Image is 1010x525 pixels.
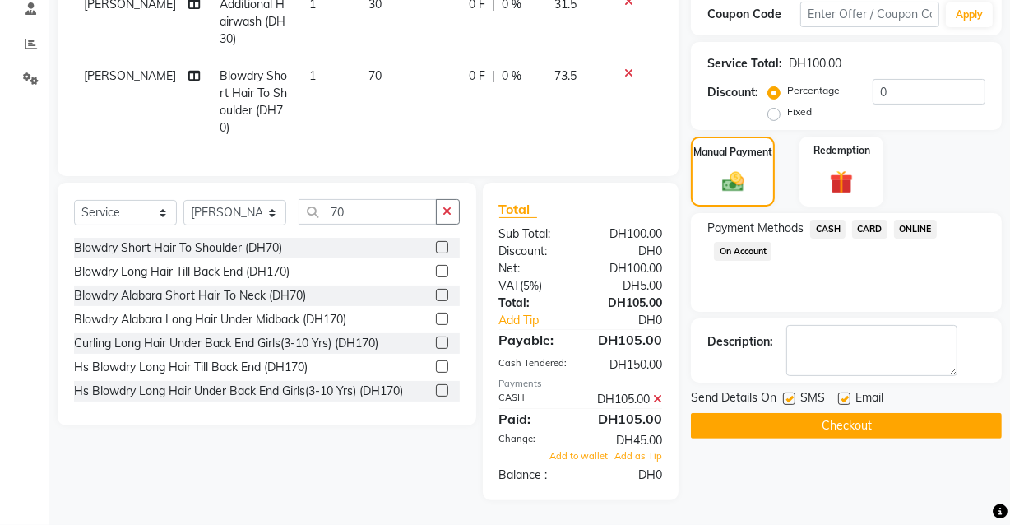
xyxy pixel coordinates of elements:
img: _cash.svg [716,170,751,195]
div: Blowdry Alabara Short Hair To Neck (DH70) [74,287,306,304]
span: Total [499,201,537,218]
span: [PERSON_NAME] [84,68,176,83]
div: Change: [487,432,581,449]
span: 0 F [469,67,485,85]
div: DH105.00 [581,295,674,312]
div: Service Total: [707,55,782,72]
div: Payments [499,377,663,391]
div: DH150.00 [581,356,674,374]
div: DH0 [581,467,674,484]
span: Email [855,389,883,410]
span: Send Details On [691,389,776,410]
div: DH0 [596,312,674,329]
button: Apply [946,2,993,27]
div: Total: [487,295,581,312]
div: Balance : [487,467,581,484]
div: Discount: [487,243,581,260]
span: CARD [852,220,887,239]
div: DH105.00 [581,409,674,429]
div: DH100.00 [789,55,841,72]
span: 0 % [502,67,521,85]
span: SMS [800,389,825,410]
div: CASH [487,391,581,408]
div: Cash Tendered: [487,356,581,374]
input: Enter Offer / Coupon Code [800,2,939,27]
span: Blowdry Short Hair To Shoulder (DH70) [220,68,287,135]
div: Net: [487,260,581,277]
span: | [492,67,495,85]
a: Add Tip [487,312,596,329]
span: ONLINE [894,220,937,239]
div: Blowdry Short Hair To Shoulder (DH70) [74,239,282,257]
img: _gift.svg [822,168,860,197]
button: Checkout [691,413,1002,439]
span: Add to wallet [549,450,608,462]
label: Percentage [787,83,840,98]
span: CASH [810,220,846,239]
div: DH105.00 [581,330,674,350]
div: DH5.00 [581,277,674,295]
div: Blowdry Long Hair Till Back End (DH170) [74,263,290,281]
span: 1 [309,68,316,83]
span: Add as Tip [614,450,662,462]
div: DH105.00 [581,391,674,408]
span: Payment Methods [707,220,804,237]
input: Search or Scan [299,199,437,225]
div: Hs Blowdry Long Hair Till Back End (DH170) [74,359,308,376]
label: Fixed [787,105,812,119]
div: Sub Total: [487,225,581,243]
div: Payable: [487,330,581,350]
div: Discount: [707,84,758,101]
div: DH45.00 [581,432,674,449]
span: Vat [499,278,521,293]
div: Paid: [487,409,581,429]
span: On Account [714,242,771,261]
div: Hs Blowdry Long Hair Under Back End Girls(3-10 Yrs) (DH170) [74,383,403,400]
div: Blowdry Alabara Long Hair Under Midback (DH170) [74,311,346,328]
div: Curling Long Hair Under Back End Girls(3-10 Yrs) (DH170) [74,335,378,352]
span: 5% [524,279,540,292]
div: Description: [707,333,773,351]
div: Coupon Code [707,6,800,23]
label: Manual Payment [693,145,772,160]
div: DH0 [581,243,674,260]
div: DH100.00 [581,225,674,243]
div: ( ) [487,277,581,295]
label: Redemption [813,143,870,158]
span: 70 [368,68,382,83]
div: DH100.00 [581,260,674,277]
span: 73.5 [554,68,577,83]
